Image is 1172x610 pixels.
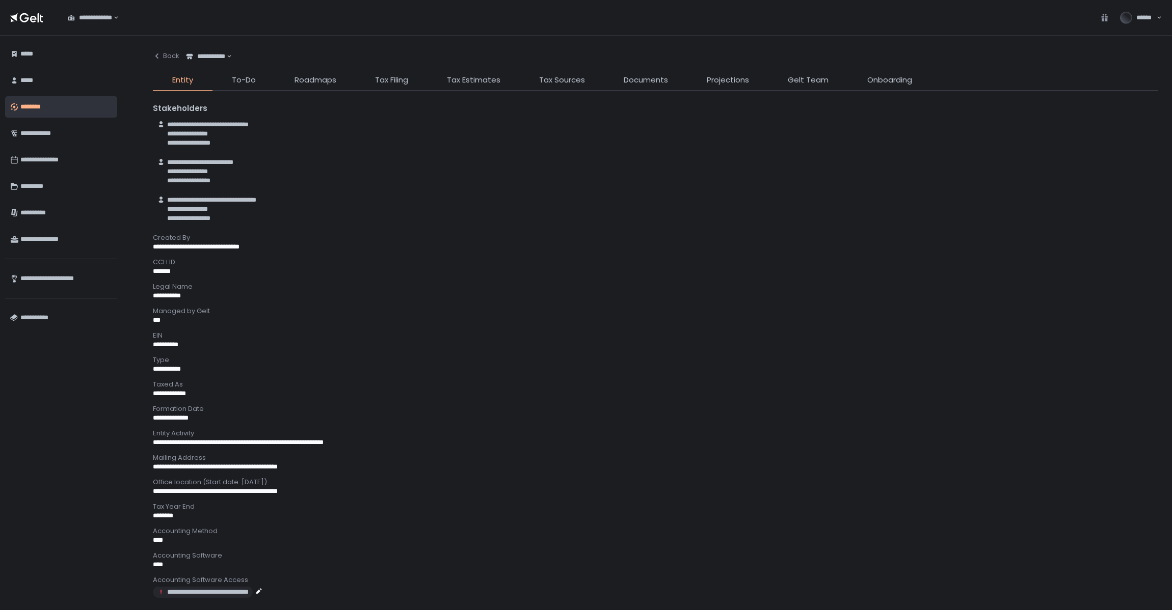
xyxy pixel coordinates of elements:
[153,46,179,66] button: Back
[232,74,256,86] span: To-Do
[375,74,408,86] span: Tax Filing
[172,74,193,86] span: Entity
[179,46,232,67] div: Search for option
[153,233,1158,242] div: Created By
[153,307,1158,316] div: Managed by Gelt
[153,429,1158,438] div: Entity Activity
[295,74,336,86] span: Roadmaps
[153,103,1158,115] div: Stakeholders
[153,478,1158,487] div: Office location (Start date: [DATE])
[153,502,1158,511] div: Tax Year End
[153,404,1158,413] div: Formation Date
[867,74,912,86] span: Onboarding
[447,74,500,86] span: Tax Estimates
[153,282,1158,291] div: Legal Name
[624,74,668,86] span: Documents
[788,74,829,86] span: Gelt Team
[153,453,1158,462] div: Mailing Address
[539,74,585,86] span: Tax Sources
[707,74,749,86] span: Projections
[153,551,1158,560] div: Accounting Software
[153,380,1158,389] div: Taxed As
[153,258,1158,267] div: CCH ID
[61,7,119,29] div: Search for option
[153,51,179,61] div: Back
[153,526,1158,536] div: Accounting Method
[153,575,1158,585] div: Accounting Software Access
[112,13,113,23] input: Search for option
[153,355,1158,365] div: Type
[153,331,1158,340] div: EIN
[225,51,226,62] input: Search for option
